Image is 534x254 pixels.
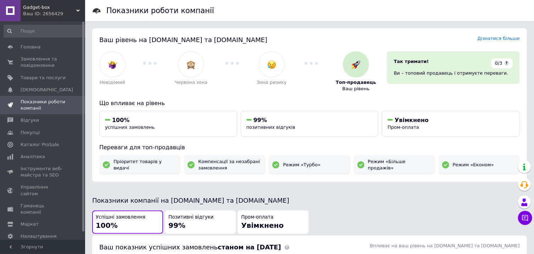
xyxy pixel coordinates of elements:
span: Ваш рівень [343,86,370,92]
span: Ваш рівень на [DOMAIN_NAME] та [DOMAIN_NAME] [99,36,267,44]
img: :see_no_evil: [187,60,195,69]
h1: Показники роботи компанії [106,6,214,15]
span: Що впливає на рівень [99,100,165,106]
span: Червона зона [175,79,208,86]
span: Режим «Більше продажів» [368,158,432,171]
span: успішних замовлень [105,125,155,130]
span: Аналітика [21,154,45,160]
img: :rocket: [351,60,360,69]
span: Пріоритет товарів у видачі [113,158,177,171]
span: Гаманець компанії [21,203,66,215]
span: ? [504,61,509,66]
a: Дізнатися більше [477,36,520,41]
span: Gadget-box [23,4,76,11]
span: 99% [168,221,185,230]
span: 100% [96,221,118,230]
button: 100%успішних замовлень [99,111,237,137]
span: Топ-продавець [336,79,376,86]
span: [DEMOGRAPHIC_DATA] [21,87,73,93]
button: Чат з покупцем [518,211,532,225]
span: Успішні замовлення [96,214,145,221]
span: Головна [21,44,40,50]
span: Відгуки [21,117,39,123]
span: Інструменти веб-майстра та SEO [21,166,66,178]
div: Ви – топовий продавець і отримуєте переваги. [394,70,513,76]
span: Зона ризику [257,79,287,86]
span: Покупці [21,129,40,136]
img: :disappointed_relieved: [267,60,276,69]
div: 0/3 [491,58,513,68]
span: Режим «Економ» [453,162,494,168]
span: Показники компанії на [DOMAIN_NAME] та [DOMAIN_NAME] [92,197,289,204]
span: Увімкнено [241,221,284,230]
button: 99%позитивних відгуків [241,111,379,137]
button: Успішні замовлення100% [92,210,163,234]
span: Замовлення та повідомлення [21,56,66,69]
span: Товари та послуги [21,75,66,81]
div: Ваш ID: 2656429 [23,11,85,17]
span: 100% [112,117,129,123]
span: Пром-оплата [388,125,419,130]
span: Управління сайтом [21,184,66,197]
input: Пошук [4,25,88,37]
span: Компенсації за незабрані замовлення [198,158,262,171]
span: Режим «Турбо» [283,162,321,168]
span: Увімкнено [395,117,429,123]
button: Пром-оплатаУвімкнено [238,210,308,234]
span: Позитивні відгуки [168,214,213,221]
button: Позитивні відгуки99% [165,210,236,234]
span: Переваги для топ-продавців [99,144,185,151]
span: позитивних відгуків [246,125,295,130]
span: Маркет [21,221,39,227]
img: :woman-shrugging: [108,60,117,69]
span: Так тримати! [394,59,429,64]
span: Невідомий [100,79,126,86]
span: Налаштування [21,233,57,239]
span: Ваш показник успішних замовлень [99,243,281,251]
span: 99% [254,117,267,123]
span: Каталог ProSale [21,142,59,148]
span: Пром-оплата [241,214,273,221]
span: Показники роботи компанії [21,99,66,111]
span: Впливає на ваш рівень на [DOMAIN_NAME] та [DOMAIN_NAME] [370,243,520,248]
button: УвімкненоПром-оплата [382,111,520,137]
b: станом на [DATE] [218,243,281,251]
